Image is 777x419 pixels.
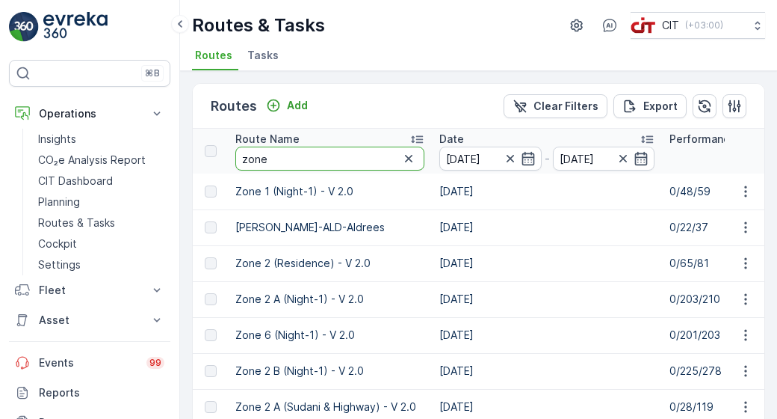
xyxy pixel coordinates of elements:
[432,353,662,389] td: [DATE]
[32,192,170,212] a: Planning
[38,195,80,209] p: Planning
[192,13,325,37] p: Routes & Tasks
[205,401,217,413] div: Toggle Row Selected
[228,317,432,353] td: Zone 6 (Night-1) - V 2.0
[32,150,170,171] a: CO₂e Analysis Report
[145,67,160,79] p: ⌘B
[669,132,736,147] p: Performance
[260,97,314,114] button: Add
[631,12,765,39] button: CIT(+03:00)
[38,174,113,189] p: CIT Dashboard
[39,355,137,370] p: Events
[553,147,655,171] input: dd/mm/yyyy
[39,106,140,121] p: Operations
[32,129,170,150] a: Insights
[195,48,232,63] span: Routes
[32,212,170,233] a: Routes & Tasks
[432,281,662,317] td: [DATE]
[9,305,170,335] button: Asset
[39,385,164,400] p: Reports
[504,94,607,118] button: Clear Filters
[432,209,662,245] td: [DATE]
[205,329,217,341] div: Toggle Row Selected
[38,257,81,272] p: Settings
[228,353,432,389] td: Zone 2 B (Night-1) - V 2.0
[613,94,687,118] button: Export
[9,99,170,129] button: Operations
[228,174,432,209] td: Zone 1 (Night-1) - V 2.0
[38,236,77,251] p: Cockpit
[247,48,279,63] span: Tasks
[32,233,170,254] a: Cockpit
[32,171,170,192] a: CIT Dashboard
[432,245,662,281] td: [DATE]
[205,221,217,233] div: Toggle Row Selected
[205,257,217,269] div: Toggle Row Selected
[631,17,656,34] img: cit-logo_pOk6rL0.png
[38,153,146,168] p: CO₂e Analysis Report
[205,293,217,305] div: Toggle Row Selected
[43,12,108,42] img: logo_light-DOdMpM7g.png
[32,254,170,275] a: Settings
[685,19,723,31] p: ( +03:00 )
[228,281,432,317] td: Zone 2 A (Night-1) - V 2.0
[439,132,464,147] p: Date
[228,245,432,281] td: Zone 2 (Residence) - V 2.0
[149,356,162,370] p: 99
[38,215,115,230] p: Routes & Tasks
[432,317,662,353] td: [DATE]
[643,99,678,114] p: Export
[9,12,39,42] img: logo
[287,98,308,113] p: Add
[205,186,217,198] div: Toggle Row Selected
[39,313,140,328] p: Asset
[235,132,300,147] p: Route Name
[9,275,170,305] button: Fleet
[39,283,140,298] p: Fleet
[9,378,170,408] a: Reports
[235,147,424,171] input: Search
[211,96,257,117] p: Routes
[439,147,542,171] input: dd/mm/yyyy
[533,99,598,114] p: Clear Filters
[545,150,550,168] p: -
[205,365,217,377] div: Toggle Row Selected
[662,18,679,33] p: CIT
[38,132,76,147] p: Insights
[432,174,662,209] td: [DATE]
[228,209,432,245] td: [PERSON_NAME]-ALD-Aldrees
[9,348,170,378] a: Events99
